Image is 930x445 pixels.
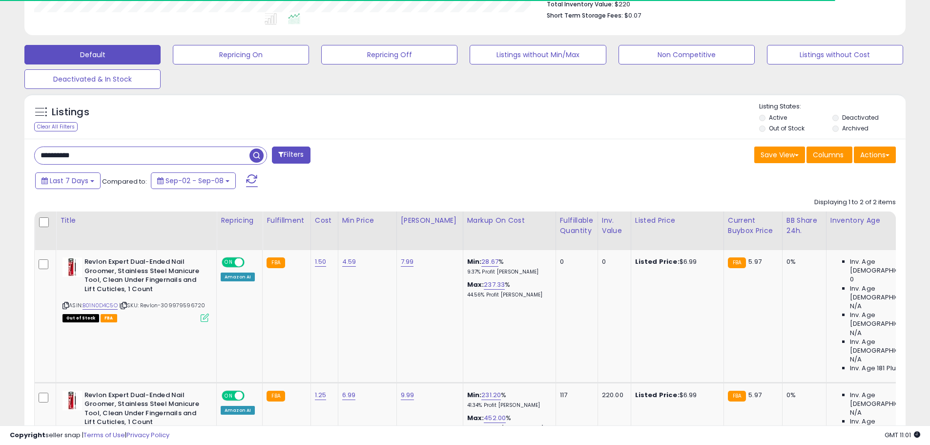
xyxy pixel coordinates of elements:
div: [PERSON_NAME] [401,215,459,226]
p: 41.34% Profit [PERSON_NAME] [467,402,548,409]
div: seller snap | | [10,431,169,440]
div: Displaying 1 to 2 of 2 items [814,198,896,207]
div: % [467,257,548,275]
div: 0% [786,257,819,266]
div: Title [60,215,212,226]
div: 220.00 [602,391,623,400]
span: Last 7 Days [50,176,88,186]
small: FBA [267,391,285,402]
div: Inv. value [602,215,627,236]
button: Columns [806,147,852,163]
img: 41-gZ-fk5XL._SL40_.jpg [62,391,82,410]
label: Out of Stock [769,124,805,132]
label: Active [769,113,787,122]
img: 41-gZ-fk5XL._SL40_.jpg [62,257,82,277]
span: ON [223,391,235,400]
b: Min: [467,390,482,400]
div: Markup on Cost [467,215,552,226]
p: 56.56% Profit [PERSON_NAME] [467,425,548,432]
button: Listings without Cost [767,45,903,64]
a: 6.99 [342,390,356,400]
div: BB Share 24h. [786,215,822,236]
button: Save View [754,147,805,163]
span: 2025-09-16 11:01 GMT [885,430,920,440]
th: The percentage added to the cost of goods (COGS) that forms the calculator for Min & Max prices. [463,212,556,250]
p: 44.56% Profit [PERSON_NAME] [467,292,548,298]
button: Non Competitive [619,45,755,64]
h5: Listings [52,106,89,119]
b: Listed Price: [635,390,680,400]
div: Cost [315,215,334,226]
label: Archived [842,124,868,132]
small: FBA [728,257,746,268]
button: Sep-02 - Sep-08 [151,172,236,189]
a: 1.25 [315,390,327,400]
a: 4.59 [342,257,356,267]
b: Listed Price: [635,257,680,266]
span: OFF [243,258,259,267]
a: 28.67 [481,257,498,267]
a: B01N0D4C5O [83,301,118,310]
small: FBA [728,391,746,402]
span: $0.07 [624,11,641,20]
button: Default [24,45,161,64]
span: Inv. Age 181 Plus: [850,364,901,373]
button: Repricing On [173,45,309,64]
div: Fulfillable Quantity [560,215,594,236]
span: | SKU: Revlon-309979596720 [119,301,205,309]
span: N/A [850,408,862,417]
div: 117 [560,391,590,400]
a: 452.00 [484,413,506,423]
button: Actions [854,147,896,163]
a: 237.33 [484,280,505,290]
div: Repricing [221,215,258,226]
b: Revlon Expert Dual-Ended Nail Groomer, Stainless Steel Manicure Tool, Clean Under Fingernails and... [84,257,203,296]
button: Deactivated & In Stock [24,69,161,89]
div: Clear All Filters [34,122,78,131]
div: 0 [602,257,623,266]
p: Listing States: [759,102,906,111]
span: N/A [850,355,862,364]
span: ON [223,258,235,267]
a: Terms of Use [83,430,125,440]
span: Columns [813,150,844,160]
a: Privacy Policy [126,430,169,440]
div: % [467,414,548,432]
span: FBA [101,314,117,322]
span: N/A [850,329,862,338]
b: Short Term Storage Fees: [547,11,623,20]
button: Last 7 Days [35,172,101,189]
strong: Copyright [10,430,45,440]
a: 9.99 [401,390,414,400]
div: ASIN: [62,257,209,321]
span: N/A [850,302,862,311]
div: % [467,280,548,298]
div: Min Price [342,215,393,226]
div: $6.99 [635,391,716,400]
b: Min: [467,257,482,266]
div: Amazon AI [221,273,255,281]
span: 5.97 [748,257,762,266]
div: Amazon AI [221,406,255,415]
div: $6.99 [635,257,716,266]
a: 1.50 [315,257,327,267]
div: Listed Price [635,215,720,226]
small: FBA [267,257,285,268]
label: Deactivated [842,113,879,122]
b: Revlon Expert Dual-Ended Nail Groomer, Stainless Steel Manicure Tool, Clean Under Fingernails and... [84,391,203,429]
div: Current Buybox Price [728,215,778,236]
p: 9.37% Profit [PERSON_NAME] [467,269,548,275]
span: 0 [850,275,854,284]
button: Listings without Min/Max [470,45,606,64]
span: Compared to: [102,177,147,186]
a: 231.20 [481,390,501,400]
button: Repricing Off [321,45,457,64]
div: 0 [560,257,590,266]
span: Sep-02 - Sep-08 [165,176,224,186]
a: 7.99 [401,257,414,267]
b: Max: [467,280,484,289]
div: 0% [786,391,819,400]
span: All listings that are currently out of stock and unavailable for purchase on Amazon [62,314,99,322]
div: % [467,391,548,409]
button: Filters [272,147,310,164]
